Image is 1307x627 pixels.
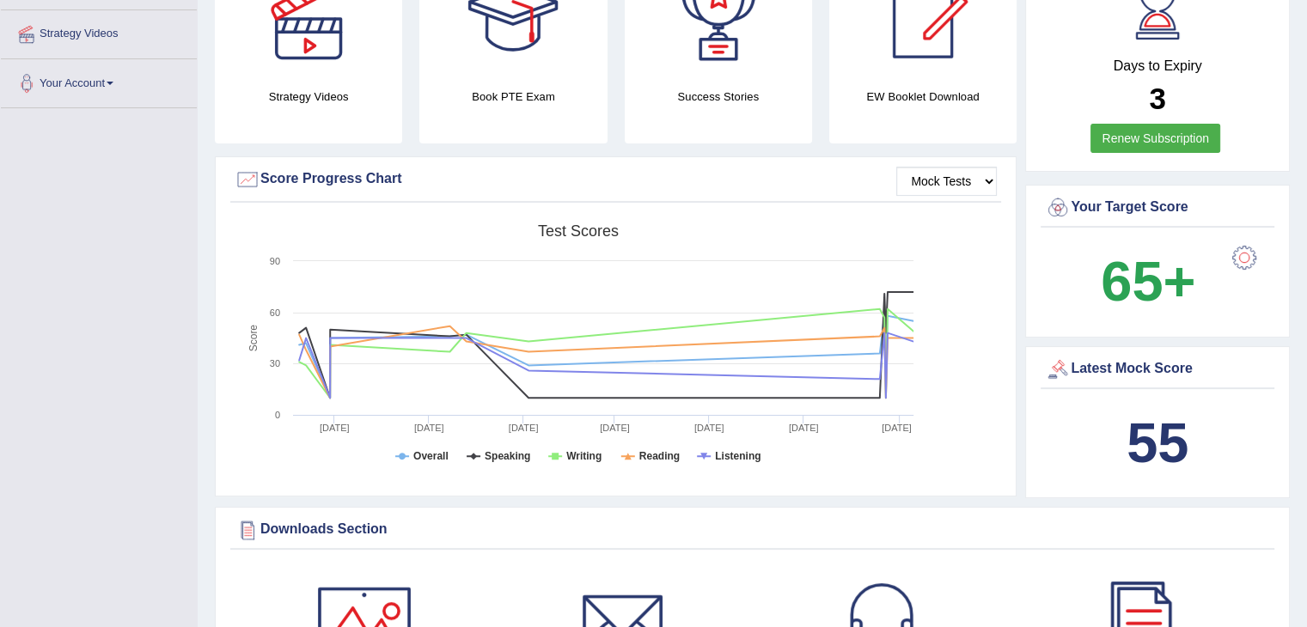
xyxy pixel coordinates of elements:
[600,423,630,433] tspan: [DATE]
[789,423,819,433] tspan: [DATE]
[235,167,997,192] div: Score Progress Chart
[414,423,444,433] tspan: [DATE]
[270,307,280,318] text: 60
[829,88,1017,106] h4: EW Booklet Download
[275,410,280,420] text: 0
[694,423,724,433] tspan: [DATE]
[639,450,680,462] tspan: Reading
[419,88,607,106] h4: Book PTE Exam
[270,358,280,368] text: 30
[509,423,539,433] tspan: [DATE]
[1127,411,1188,474] b: 55
[413,450,449,462] tspan: Overall
[485,450,530,462] tspan: Speaking
[1045,58,1270,74] h4: Days to Expiry
[1101,250,1195,313] b: 65+
[320,423,350,433] tspan: [DATE]
[270,256,280,266] text: 90
[1045,195,1270,221] div: Your Target Score
[1045,356,1270,382] div: Latest Mock Score
[235,517,1270,543] div: Downloads Section
[1090,124,1220,153] a: Renew Subscription
[1,10,197,53] a: Strategy Videos
[566,450,602,462] tspan: Writing
[1,59,197,102] a: Your Account
[625,88,812,106] h4: Success Stories
[215,88,402,106] h4: Strategy Videos
[715,450,760,462] tspan: Listening
[247,325,260,352] tspan: Score
[538,222,619,240] tspan: Test scores
[882,423,912,433] tspan: [DATE]
[1149,82,1165,115] b: 3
